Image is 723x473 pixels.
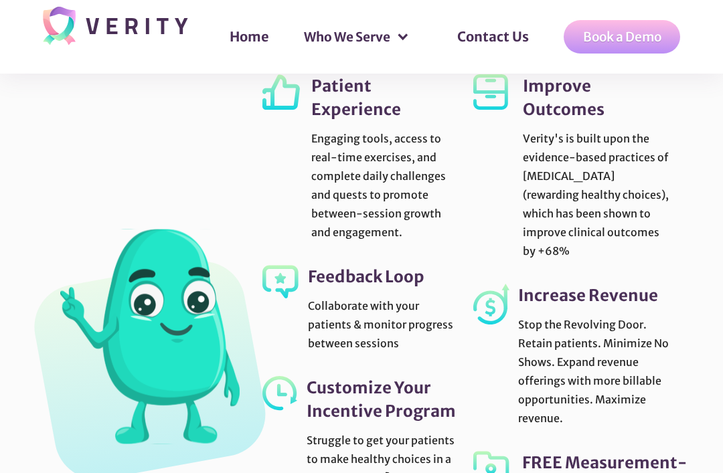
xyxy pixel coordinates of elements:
[311,129,461,242] div: Engaging tools, access to real-time exercises, and complete daily challenges and quests to promot...
[518,315,672,428] div: Stop the Revolving Door. Retain patients. Minimize No Shows. Expand revenue offerings with more b...
[304,30,390,43] div: Who We Serve
[523,129,672,260] div: Verity's is built upon the evidence-based practices of [MEDICAL_DATA] (rewarding healthy choices)...
[523,74,672,121] div: Improve Outcomes
[430,3,556,70] div: Contact Us
[564,20,680,54] a: Book a Demo
[216,17,283,57] a: Home
[518,284,658,307] div: Increase Revenue
[307,376,461,423] div: Customize Your Incentive Program
[583,30,661,43] div: Book a Demo
[308,265,424,288] div: Feedback Loop
[311,74,461,121] div: Patient Experience
[444,17,542,57] a: Contact Us
[291,17,422,57] div: Who We Serve
[308,296,461,353] div: Collaborate with your patients & monitor progress between sessions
